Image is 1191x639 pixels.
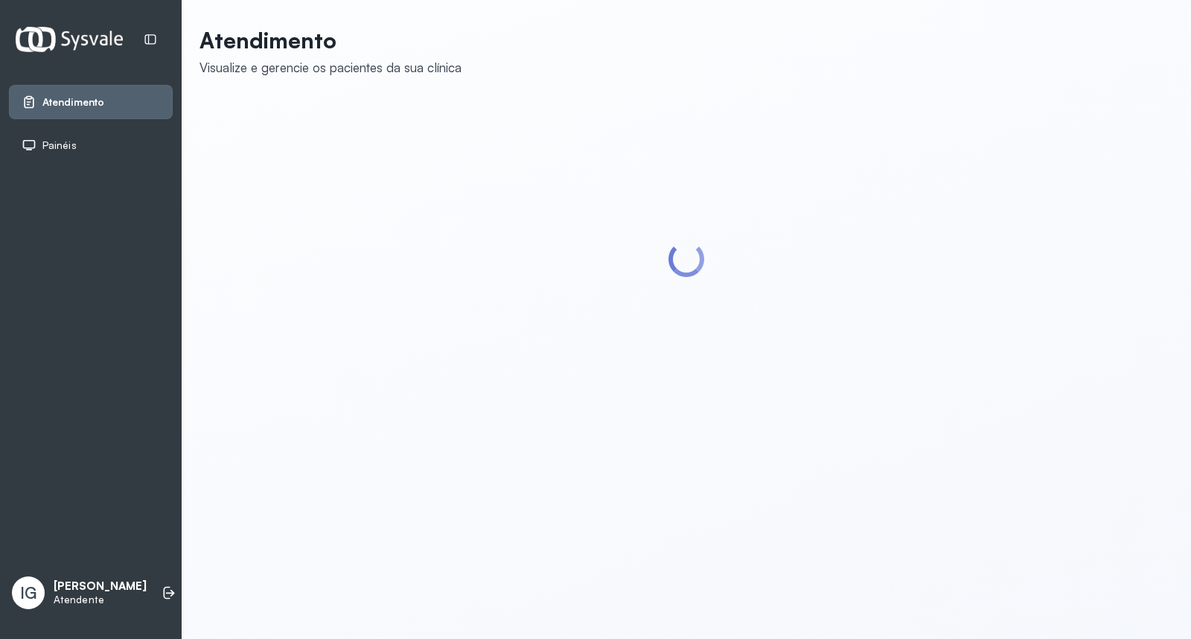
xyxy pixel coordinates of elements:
span: Atendimento [42,96,104,109]
a: Atendimento [22,95,160,109]
p: [PERSON_NAME] [54,579,147,594]
p: Atendimento [199,27,462,54]
img: Logotipo do estabelecimento [16,27,123,51]
p: Atendente [54,594,147,606]
div: Visualize e gerencie os pacientes da sua clínica [199,60,462,75]
span: Painéis [42,139,77,152]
